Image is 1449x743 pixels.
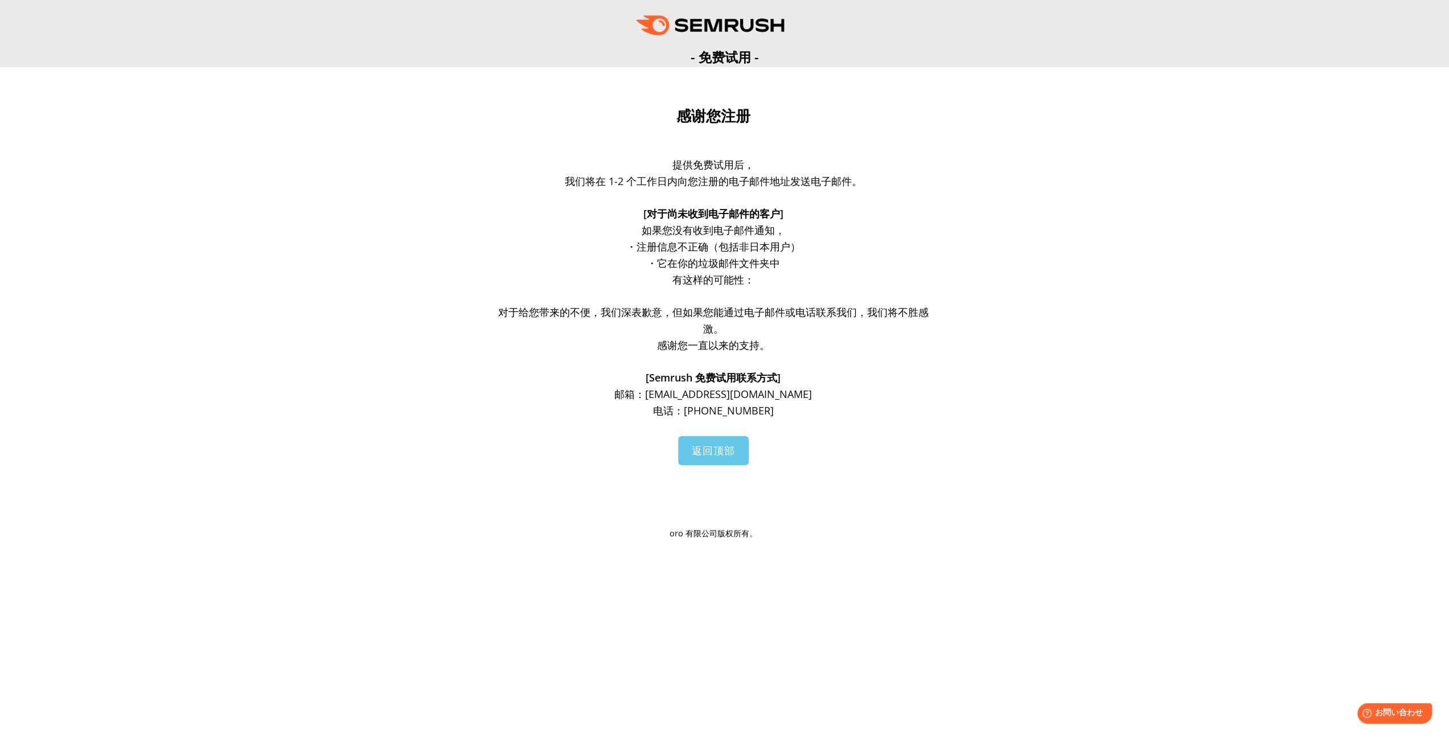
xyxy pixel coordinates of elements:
[642,223,785,237] font: 如果您没有收到电子邮件通知，
[672,158,754,171] font: 提供免费试用后，
[565,174,862,188] font: 我们将在 1-2 个工作日内向您注册的电子邮件地址发送电子邮件。
[626,240,801,253] font: ・注册信息不正确（包括非日本用户）
[676,108,750,125] font: 感谢您注册
[614,387,645,401] font: 邮箱：
[498,305,929,335] font: 对于给您带来的不便，我们深表歉意，但如果您能通过电子邮件或电话联系我们，我们将不胜感激。
[643,207,783,220] font: [对于尚未收到电子邮件的客户]
[657,338,770,352] font: 感谢您一直以来的支持。
[691,48,759,66] font: - 免费试用 -
[645,387,812,401] font: [EMAIL_ADDRESS][DOMAIN_NAME]
[672,273,754,286] font: 有这样的可能性：
[1348,699,1436,730] iframe: Help widget launcher
[653,404,774,417] font: 电话：[PHONE_NUMBER]
[692,444,735,457] font: 返回顶部
[678,436,749,465] a: 返回顶部
[647,256,780,270] font: ・它在你的垃圾邮件文件夹中
[670,528,757,539] font: oro 有限公司版权所有。
[646,371,781,384] font: [Semrush 免费试用联系方式]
